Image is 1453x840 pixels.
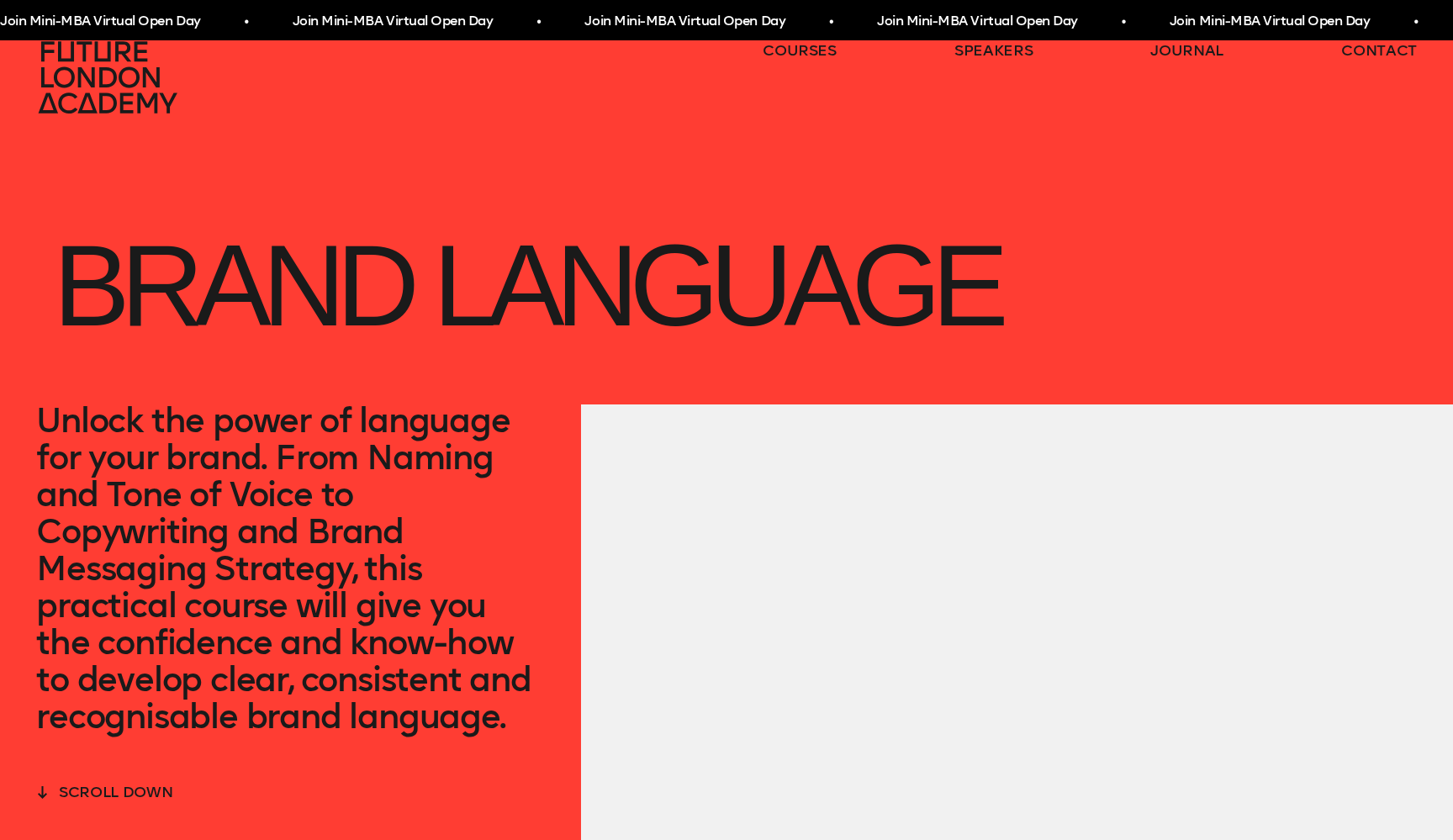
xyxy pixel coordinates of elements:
a: courses [763,40,837,61]
a: contact [1341,40,1417,61]
span: • [1410,7,1414,37]
a: speakers [954,40,1033,61]
h1: Brand Language [36,123,1017,395]
span: • [1117,7,1122,37]
span: • [825,7,829,37]
span: • [240,7,245,37]
span: • [533,7,537,37]
span: scroll down [59,783,172,801]
p: Unlock the power of language for your brand. From Naming and Tone of Voice to Copywriting and Bra... [36,402,545,735]
a: journal [1150,40,1223,61]
button: scroll down [36,779,172,802]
